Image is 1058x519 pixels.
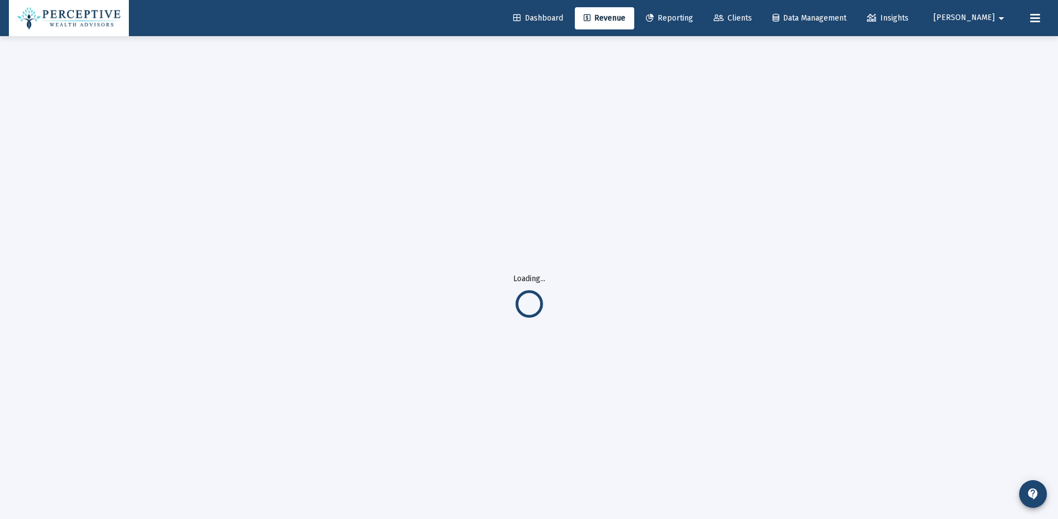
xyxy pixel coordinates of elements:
span: [PERSON_NAME] [934,13,995,23]
mat-icon: arrow_drop_down [995,7,1008,29]
a: Reporting [637,7,702,29]
a: Dashboard [504,7,572,29]
span: Reporting [646,13,693,23]
button: [PERSON_NAME] [920,7,1021,29]
span: Insights [867,13,909,23]
a: Revenue [575,7,634,29]
img: Dashboard [17,7,121,29]
span: Dashboard [513,13,563,23]
mat-icon: contact_support [1026,487,1040,501]
a: Clients [705,7,761,29]
a: Data Management [764,7,855,29]
span: Data Management [773,13,846,23]
a: Insights [858,7,917,29]
span: Revenue [584,13,625,23]
span: Clients [714,13,752,23]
